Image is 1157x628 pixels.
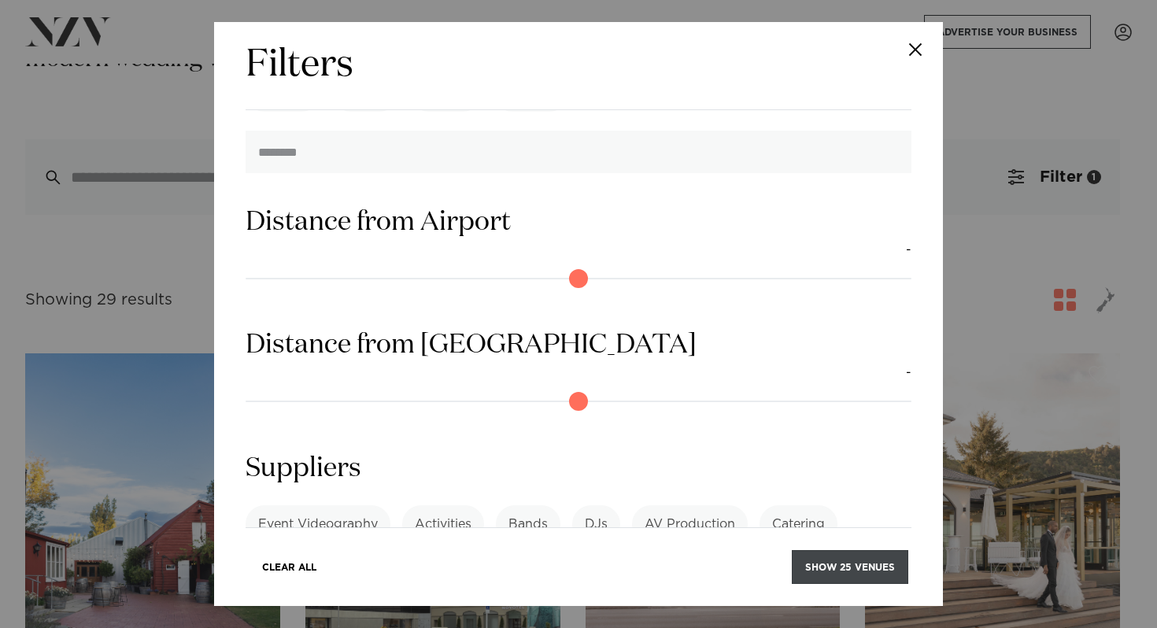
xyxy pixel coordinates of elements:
label: DJs [572,505,620,543]
label: Bands [496,505,560,543]
label: Catering [760,505,837,543]
h3: Distance from Airport [246,205,911,240]
output: - [906,363,911,382]
output: - [906,240,911,260]
button: Close [888,22,943,77]
label: Event Videography [246,505,390,543]
label: Activities [402,505,484,543]
h2: Filters [246,41,353,91]
button: Clear All [249,550,330,584]
button: Show 25 venues [792,550,908,584]
h3: Suppliers [246,451,911,486]
h3: Distance from [GEOGRAPHIC_DATA] [246,327,911,363]
label: AV Production [632,505,748,543]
